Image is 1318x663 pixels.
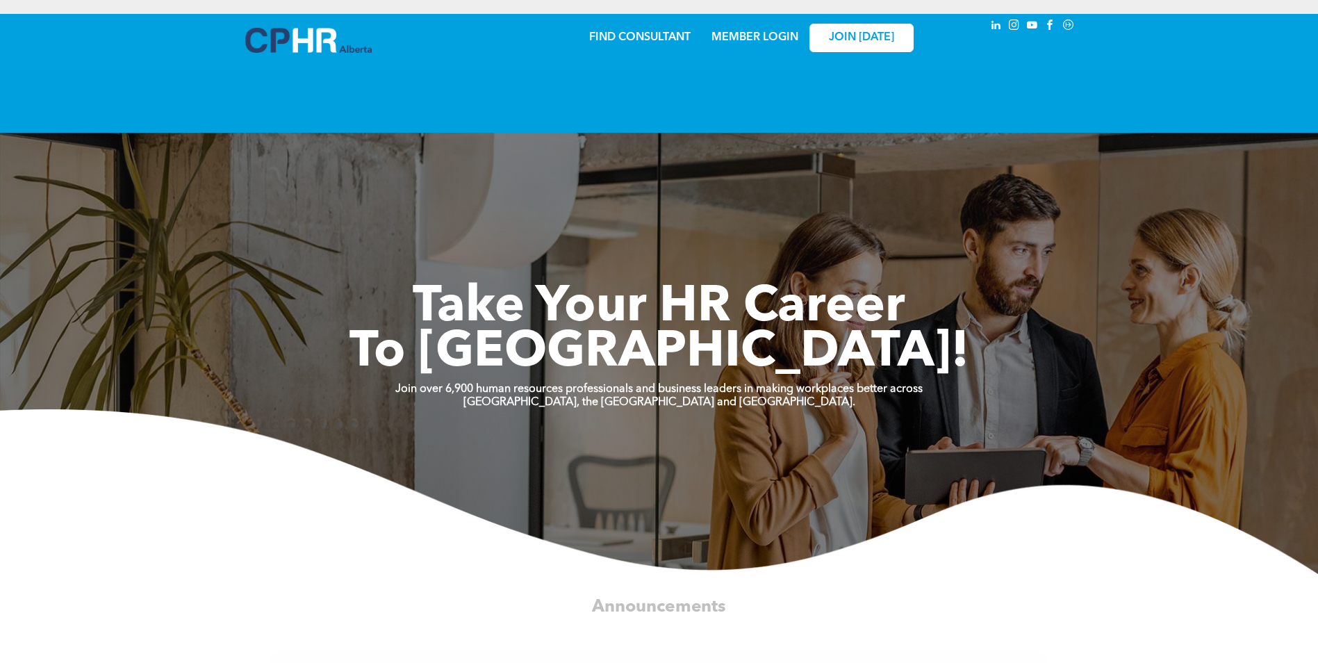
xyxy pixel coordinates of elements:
span: Take Your HR Career [413,283,905,333]
strong: Join over 6,900 human resources professionals and business leaders in making workplaces better ac... [395,384,923,395]
a: instagram [1007,17,1022,36]
a: facebook [1043,17,1058,36]
a: youtube [1025,17,1040,36]
span: To [GEOGRAPHIC_DATA]! [349,328,969,378]
a: Social network [1061,17,1076,36]
span: JOIN [DATE] [829,31,894,44]
span: Announcements [592,598,725,616]
a: linkedin [989,17,1004,36]
a: FIND CONSULTANT [589,32,691,43]
strong: [GEOGRAPHIC_DATA], the [GEOGRAPHIC_DATA] and [GEOGRAPHIC_DATA]. [463,397,855,408]
a: JOIN [DATE] [809,24,914,52]
img: A blue and white logo for cp alberta [245,28,372,53]
a: MEMBER LOGIN [711,32,798,43]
